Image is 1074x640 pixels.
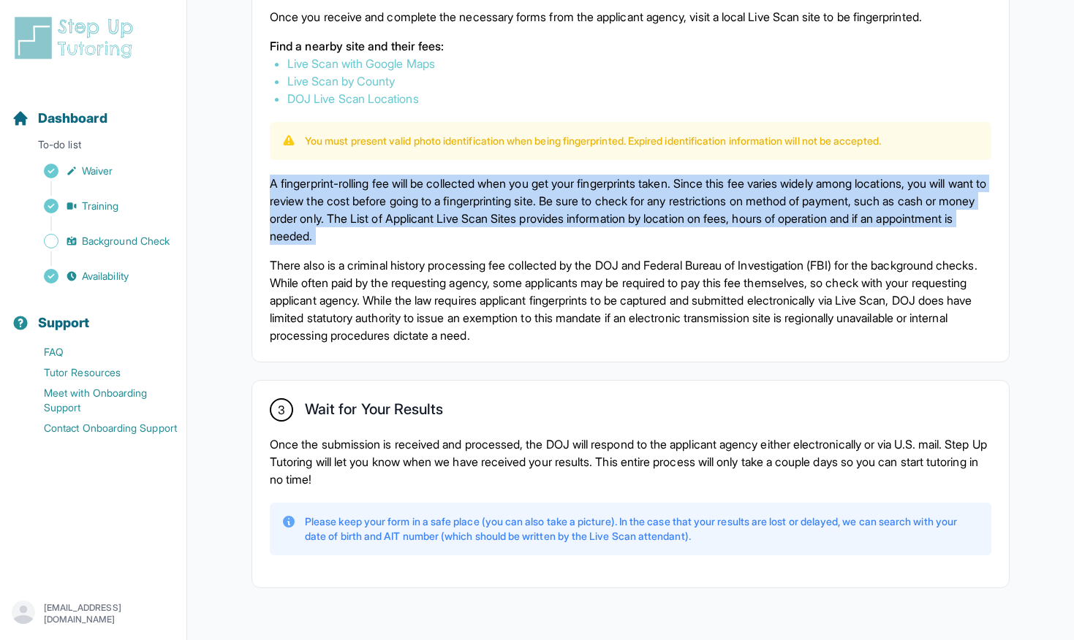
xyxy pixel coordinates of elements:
[6,289,181,339] button: Support
[270,256,991,344] p: There also is a criminal history processing fee collected by the DOJ and Federal Bureau of Invest...
[12,383,186,418] a: Meet with Onboarding Support
[305,134,881,148] p: You must present valid photo identification when being fingerprinted. Expired identification info...
[82,269,129,283] span: Availability
[305,514,980,544] p: Please keep your form in a safe place (you can also take a picture). In the case that your result...
[6,85,181,134] button: Dashboard
[12,266,186,286] a: Availability
[12,342,186,362] a: FAQ
[12,196,186,216] a: Training
[270,37,991,55] p: Find a nearby site and their fees:
[38,108,107,129] span: Dashboard
[12,15,142,61] img: logo
[12,108,107,129] a: Dashboard
[270,8,991,26] p: Once you receive and complete the necessary forms from the applicant agency, visit a local Live S...
[6,137,181,158] p: To-do list
[278,401,285,419] span: 3
[82,164,113,178] span: Waiver
[44,602,175,625] p: [EMAIL_ADDRESS][DOMAIN_NAME]
[12,601,175,627] button: [EMAIL_ADDRESS][DOMAIN_NAME]
[305,400,443,424] h2: Wait for Your Results
[287,56,435,71] a: Live Scan with Google Maps
[82,234,170,248] span: Background Check
[287,91,419,106] a: DOJ Live Scan Locations
[12,418,186,438] a: Contact Onboarding Support
[270,435,991,488] p: Once the submission is received and processed, the DOJ will respond to the applicant agency eithe...
[38,313,90,333] span: Support
[287,74,395,88] a: Live Scan by County
[270,175,991,245] p: A fingerprint-rolling fee will be collected when you get your fingerprints taken. Since this fee ...
[12,362,186,383] a: Tutor Resources
[82,199,119,213] span: Training
[12,231,186,251] a: Background Check
[12,161,186,181] a: Waiver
